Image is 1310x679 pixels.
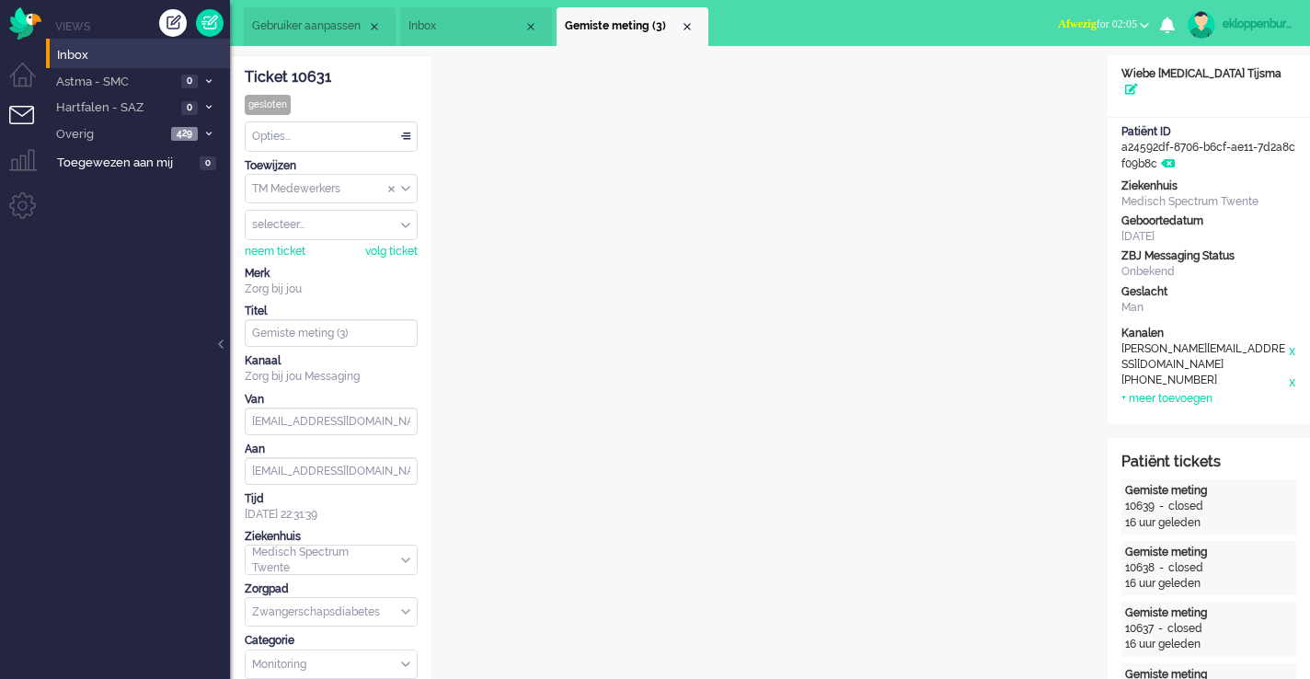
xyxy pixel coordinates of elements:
[252,18,367,34] span: Gebruiker aanpassen
[523,19,538,34] div: Close tab
[400,7,552,46] li: View
[1125,483,1293,499] div: Gemiste meting
[1125,621,1154,637] div: 10637
[245,67,418,88] div: Ticket 10631
[245,282,418,297] div: Zorg bij jou
[245,174,418,204] div: Assign Group
[245,369,418,385] div: Zorg bij jou Messaging
[1121,452,1296,473] div: Patiënt tickets
[181,75,198,88] span: 0
[408,18,523,34] span: Inbox
[9,192,51,234] li: Admin menu
[245,158,418,174] div: Toewijzen
[1125,560,1155,576] div: 10638
[557,7,708,46] li: 10631
[1108,124,1310,171] div: a24592df-8706-b6cf-ae11-7d2a8cf09b8c
[1058,17,1096,30] span: Afwezig
[1125,515,1293,531] div: 16 uur geleden
[1121,124,1296,140] div: Patiënt ID
[245,442,418,457] div: Aan
[245,491,418,507] div: Tijd
[1184,11,1292,39] a: ekloppenburg
[245,581,418,597] div: Zorgpad
[1121,391,1212,407] div: + meer toevoegen
[680,19,695,34] div: Close tab
[53,74,176,91] span: Astma - SMC
[245,304,418,319] div: Titel
[1125,605,1293,621] div: Gemiste meting
[365,244,418,259] div: volg ticket
[1188,11,1215,39] img: avatar
[245,95,291,115] div: gesloten
[200,156,216,170] span: 0
[245,266,418,282] div: Merk
[1125,576,1293,592] div: 16 uur geleden
[1121,300,1296,316] div: Man
[1047,6,1160,46] li: Afwezigfor 02:05
[245,529,418,545] div: Ziekenhuis
[1121,284,1296,300] div: Geslacht
[1168,499,1203,514] div: closed
[1287,341,1296,373] div: x
[1047,11,1160,38] button: Afwezigfor 02:05
[1125,499,1155,514] div: 10639
[9,63,51,104] li: Dashboard menu
[1121,194,1296,210] div: Medisch Spectrum Twente
[1121,229,1296,245] div: [DATE]
[196,9,224,37] a: Quick Ticket
[53,44,230,64] a: Inbox
[245,392,418,408] div: Van
[245,491,418,523] div: [DATE] 22:31:39
[245,244,305,259] div: neem ticket
[55,18,230,34] li: Views
[1121,248,1296,264] div: ZBJ Messaging Status
[9,12,41,26] a: Omnidesk
[57,155,194,172] span: Toegewezen aan mij
[53,152,230,172] a: Toegewezen aan mij 0
[171,127,198,141] span: 429
[181,101,198,115] span: 0
[245,353,418,369] div: Kanaal
[1168,560,1203,576] div: closed
[9,7,41,40] img: flow_omnibird.svg
[565,18,680,34] span: Gemiste meting (3)
[1121,213,1296,229] div: Geboortedatum
[1155,499,1168,514] div: -
[1121,178,1296,194] div: Ziekenhuis
[1125,545,1293,560] div: Gemiste meting
[1167,621,1202,637] div: closed
[367,19,382,34] div: Close tab
[245,633,418,649] div: Categorie
[1121,264,1296,280] div: Onbekend
[1121,373,1287,391] div: [PHONE_NUMBER]
[9,106,51,147] li: Tickets menu
[1223,15,1292,33] div: ekloppenburg
[1287,373,1296,391] div: x
[1108,66,1310,98] div: Wiebe [MEDICAL_DATA] Tijsma
[57,47,230,64] span: Inbox
[244,7,396,46] li: user58
[245,210,418,240] div: Assign User
[1155,560,1168,576] div: -
[1154,621,1167,637] div: -
[159,9,187,37] div: Creëer ticket
[1125,637,1293,652] div: 16 uur geleden
[1058,17,1137,30] span: for 02:05
[1121,341,1287,373] div: [PERSON_NAME][EMAIL_ADDRESS][DOMAIN_NAME]
[53,126,166,144] span: Overig
[53,99,176,117] span: Hartfalen - SAZ
[1121,326,1296,341] div: Kanalen
[9,149,51,190] li: Supervisor menu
